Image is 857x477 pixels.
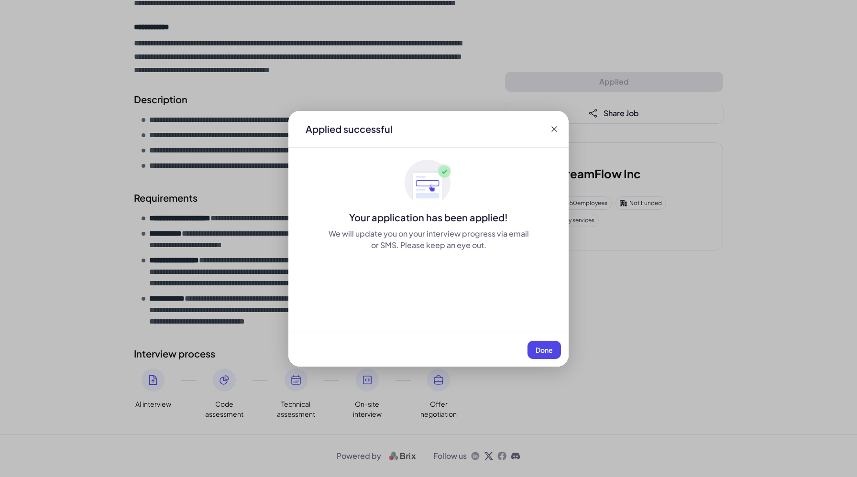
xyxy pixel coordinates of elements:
div: Applied successful [306,122,393,136]
div: We will update you on your interview progress via email or SMS. Please keep an eye out. [327,228,530,251]
button: Done [527,341,561,359]
span: Done [536,346,553,354]
img: ApplyedMaskGroup3.svg [405,159,452,207]
div: Your application has been applied! [288,211,569,224]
